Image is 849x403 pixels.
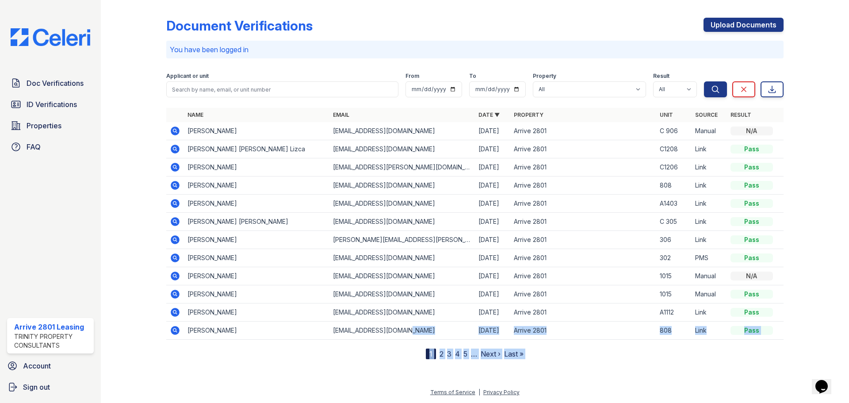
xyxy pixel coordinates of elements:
img: CE_Logo_Blue-a8612792a0a2168367f1c8372b55b34899dd931a85d93a1a3d3e32e68fde9ad4.png [4,28,97,46]
td: [EMAIL_ADDRESS][DOMAIN_NAME] [329,249,475,267]
td: [DATE] [475,122,510,140]
a: Unit [660,111,673,118]
td: Arrive 2801 [510,249,656,267]
span: Doc Verifications [27,78,84,88]
td: [PERSON_NAME] [184,322,329,340]
td: Manual [692,122,727,140]
span: … [471,349,477,359]
td: [DATE] [475,322,510,340]
td: Arrive 2801 [510,213,656,231]
td: [PERSON_NAME] [184,122,329,140]
td: Link [692,177,727,195]
td: C 305 [656,213,692,231]
td: Link [692,322,727,340]
td: [PERSON_NAME] [184,285,329,303]
td: Arrive 2801 [510,122,656,140]
a: Next › [481,349,501,358]
td: [DATE] [475,267,510,285]
td: [DATE] [475,158,510,177]
td: [DATE] [475,195,510,213]
td: [PERSON_NAME] [PERSON_NAME] Lizca [184,140,329,158]
a: Date ▼ [478,111,500,118]
td: Arrive 2801 [510,195,656,213]
td: [EMAIL_ADDRESS][DOMAIN_NAME] [329,213,475,231]
div: Pass [730,326,773,335]
td: [PERSON_NAME] [184,303,329,322]
td: C1208 [656,140,692,158]
td: 1015 [656,267,692,285]
td: [DATE] [475,303,510,322]
span: Sign out [23,382,50,392]
td: Link [692,231,727,249]
td: 808 [656,322,692,340]
td: 302 [656,249,692,267]
div: Arrive 2801 Leasing [14,322,90,332]
div: Pass [730,217,773,226]
div: Pass [730,290,773,299]
div: Pass [730,145,773,154]
td: [PERSON_NAME] [184,158,329,177]
a: Name [187,111,203,118]
td: [EMAIL_ADDRESS][DOMAIN_NAME] [329,140,475,158]
a: FAQ [7,138,94,156]
td: [PERSON_NAME] [184,195,329,213]
label: Result [653,73,669,80]
a: Sign out [4,378,97,396]
td: Manual [692,267,727,285]
td: Arrive 2801 [510,267,656,285]
p: You have been logged in [170,44,780,55]
td: [PERSON_NAME] [PERSON_NAME] [184,213,329,231]
span: Properties [27,120,61,131]
a: Last » [504,349,524,358]
td: [PERSON_NAME] [184,177,329,195]
td: Link [692,158,727,177]
td: A1112 [656,303,692,322]
td: Arrive 2801 [510,158,656,177]
label: Applicant or unit [166,73,209,80]
a: Email [333,111,349,118]
td: 1015 [656,285,692,303]
td: 808 [656,177,692,195]
td: Manual [692,285,727,303]
label: Property [533,73,556,80]
td: [PERSON_NAME] [184,231,329,249]
td: [EMAIL_ADDRESS][DOMAIN_NAME] [329,122,475,140]
a: Properties [7,117,94,134]
div: Pass [730,181,773,190]
td: 306 [656,231,692,249]
div: Trinity Property Consultants [14,332,90,350]
td: C1206 [656,158,692,177]
span: Account [23,361,51,371]
td: [PERSON_NAME] [184,249,329,267]
a: 3 [447,349,451,358]
input: Search by name, email, or unit number [166,81,398,97]
a: 4 [455,349,460,358]
td: [DATE] [475,140,510,158]
td: [EMAIL_ADDRESS][DOMAIN_NAME] [329,303,475,322]
td: Link [692,140,727,158]
a: Upload Documents [704,18,784,32]
div: N/A [730,127,773,135]
td: Arrive 2801 [510,322,656,340]
div: Pass [730,308,773,317]
a: Doc Verifications [7,74,94,92]
a: ID Verifications [7,96,94,113]
td: [EMAIL_ADDRESS][PERSON_NAME][DOMAIN_NAME] [329,158,475,177]
a: 5 [463,349,467,358]
td: A1403 [656,195,692,213]
td: PMS [692,249,727,267]
td: Arrive 2801 [510,285,656,303]
iframe: chat widget [812,368,840,394]
label: To [469,73,476,80]
td: [EMAIL_ADDRESS][DOMAIN_NAME] [329,322,475,340]
td: Link [692,303,727,322]
td: [DATE] [475,249,510,267]
td: [DATE] [475,177,510,195]
a: Source [695,111,718,118]
td: C 906 [656,122,692,140]
td: Link [692,195,727,213]
span: ID Verifications [27,99,77,110]
a: Property [514,111,543,118]
div: Pass [730,163,773,172]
